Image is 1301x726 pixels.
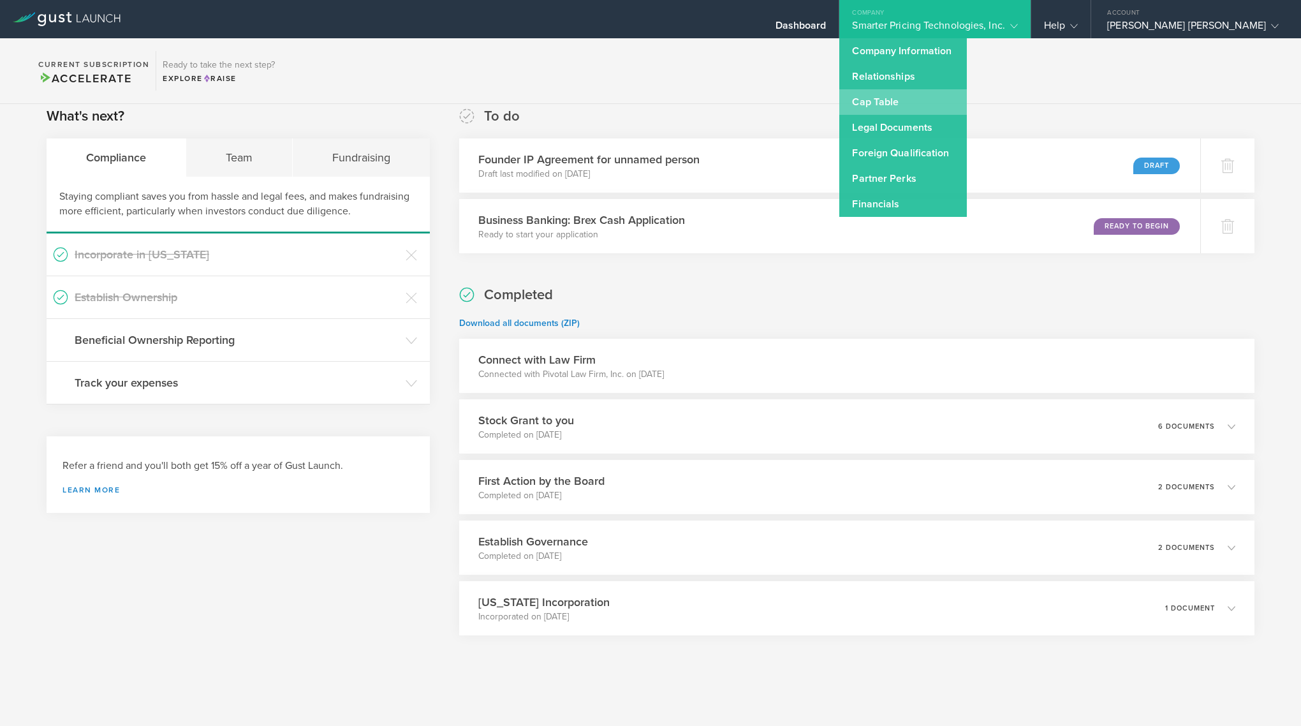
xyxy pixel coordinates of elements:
[203,74,237,83] span: Raise
[47,177,430,233] div: Staying compliant saves you from hassle and legal fees, and makes fundraising more efficient, par...
[484,286,553,304] h2: Completed
[1165,605,1215,612] p: 1 document
[1158,544,1215,551] p: 2 documents
[293,138,430,177] div: Fundraising
[47,107,124,126] h2: What's next?
[484,107,520,126] h2: To do
[62,486,414,494] a: Learn more
[1158,423,1215,430] p: 6 documents
[1133,158,1180,174] div: Draft
[478,594,610,611] h3: [US_STATE] Incorporation
[478,550,588,563] p: Completed on [DATE]
[1237,665,1301,726] iframe: Chat Widget
[1044,19,1078,38] div: Help
[163,73,275,84] div: Explore
[478,368,664,381] p: Connected with Pivotal Law Firm, Inc. on [DATE]
[38,61,149,68] h2: Current Subscription
[478,611,610,623] p: Incorporated on [DATE]
[75,332,399,348] h3: Beneficial Ownership Reporting
[478,489,605,502] p: Completed on [DATE]
[852,19,1017,38] div: Smarter Pricing Technologies, Inc.
[186,138,293,177] div: Team
[775,19,827,38] div: Dashboard
[459,199,1200,253] div: Business Banking: Brex Cash ApplicationReady to start your applicationReady to Begin
[478,168,700,181] p: Draft last modified on [DATE]
[47,138,186,177] div: Compliance
[163,61,275,70] h3: Ready to take the next step?
[75,246,399,263] h3: Incorporate in [US_STATE]
[459,318,580,329] a: Download all documents (ZIP)
[1107,19,1279,38] div: [PERSON_NAME] [PERSON_NAME]
[478,412,574,429] h3: Stock Grant to you
[478,352,664,368] h3: Connect with Law Firm
[478,212,685,228] h3: Business Banking: Brex Cash Application
[75,289,399,306] h3: Establish Ownership
[1094,218,1180,235] div: Ready to Begin
[459,138,1200,193] div: Founder IP Agreement for unnamed personDraft last modified on [DATE]Draft
[478,429,574,441] p: Completed on [DATE]
[478,228,685,241] p: Ready to start your application
[156,51,281,91] div: Ready to take the next step?ExploreRaise
[478,473,605,489] h3: First Action by the Board
[62,459,414,473] h3: Refer a friend and you'll both get 15% off a year of Gust Launch.
[38,71,131,85] span: Accelerate
[75,374,399,391] h3: Track your expenses
[478,533,588,550] h3: Establish Governance
[1158,484,1215,491] p: 2 documents
[478,151,700,168] h3: Founder IP Agreement for unnamed person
